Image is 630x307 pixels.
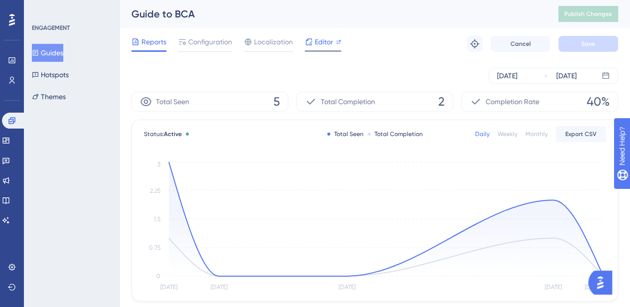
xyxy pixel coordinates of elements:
[565,130,597,138] span: Export CSV
[587,94,610,110] span: 40%
[156,273,160,280] tspan: 0
[368,130,423,138] div: Total Completion
[486,96,539,108] span: Completion Rate
[164,131,182,138] span: Active
[510,40,531,48] span: Cancel
[564,10,612,18] span: Publish Changes
[23,2,62,14] span: Need Help?
[497,70,517,82] div: [DATE]
[588,268,618,298] iframe: UserGuiding AI Assistant Launcher
[321,96,375,108] span: Total Completion
[150,187,160,194] tspan: 2.25
[558,36,618,52] button: Save
[581,40,595,48] span: Save
[438,94,445,110] span: 2
[149,244,160,251] tspan: 0.75
[558,6,618,22] button: Publish Changes
[254,36,293,48] span: Localization
[32,66,69,84] button: Hotspots
[210,284,227,291] tspan: [DATE]
[273,94,280,110] span: 5
[545,284,562,291] tspan: [DATE]
[157,161,160,168] tspan: 3
[339,284,356,291] tspan: [DATE]
[556,126,606,142] button: Export CSV
[32,88,66,106] button: Themes
[154,216,160,223] tspan: 1.5
[188,36,232,48] span: Configuration
[315,36,333,48] span: Editor
[32,24,70,32] div: ENGAGEMENT
[498,130,517,138] div: Weekly
[141,36,166,48] span: Reports
[327,130,364,138] div: Total Seen
[156,96,189,108] span: Total Seen
[475,130,490,138] div: Daily
[160,284,177,291] tspan: [DATE]
[525,130,548,138] div: Monthly
[131,7,533,21] div: Guide to BCA
[32,44,63,62] button: Guides
[491,36,550,52] button: Cancel
[556,70,577,82] div: [DATE]
[585,284,602,291] tspan: [DATE]
[144,130,182,138] span: Status:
